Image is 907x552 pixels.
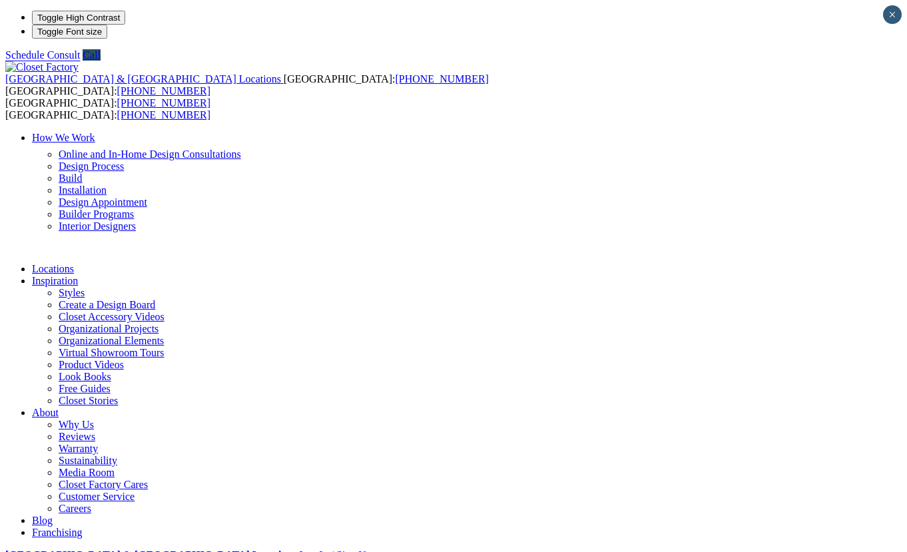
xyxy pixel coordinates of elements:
a: [PHONE_NUMBER] [117,97,210,109]
a: Reviews [59,431,95,442]
a: Product Videos [59,359,124,370]
a: How We Work [32,132,95,143]
a: [PHONE_NUMBER] [117,85,210,97]
a: [GEOGRAPHIC_DATA] & [GEOGRAPHIC_DATA] Locations [5,73,284,85]
a: Look Books [59,371,111,382]
span: [GEOGRAPHIC_DATA]: [GEOGRAPHIC_DATA]: [5,97,210,121]
a: Build [59,172,83,184]
button: Toggle Font size [32,25,107,39]
a: Design Process [59,160,124,172]
a: Organizational Projects [59,323,158,334]
span: Toggle High Contrast [37,13,120,23]
a: Locations [32,263,74,274]
a: Design Appointment [59,196,147,208]
a: Careers [59,503,91,514]
a: Closet Accessory Videos [59,311,164,322]
a: Warranty [59,443,98,454]
a: Virtual Showroom Tours [59,347,164,358]
a: Customer Service [59,491,135,502]
a: Media Room [59,467,115,478]
a: Installation [59,184,107,196]
a: Styles [59,287,85,298]
a: [PHONE_NUMBER] [395,73,488,85]
a: Why Us [59,419,94,430]
span: [GEOGRAPHIC_DATA]: [GEOGRAPHIC_DATA]: [5,73,489,97]
span: [GEOGRAPHIC_DATA] & [GEOGRAPHIC_DATA] Locations [5,73,281,85]
a: Closet Factory Cares [59,479,148,490]
a: Sustainability [59,455,117,466]
img: Closet Factory [5,61,79,73]
a: Online and In-Home Design Consultations [59,148,241,160]
button: Toggle High Contrast [32,11,125,25]
a: Free Guides [59,383,111,394]
a: Call [83,49,101,61]
a: Franchising [32,527,83,538]
a: Inspiration [32,275,78,286]
button: Close [883,5,902,24]
a: Organizational Elements [59,335,164,346]
a: About [32,407,59,418]
span: Toggle Font size [37,27,102,37]
a: Schedule Consult [5,49,80,61]
a: Create a Design Board [59,299,155,310]
a: Closet Stories [59,395,118,406]
a: Interior Designers [59,220,136,232]
a: [PHONE_NUMBER] [117,109,210,121]
a: Blog [32,515,53,526]
a: Builder Programs [59,208,134,220]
